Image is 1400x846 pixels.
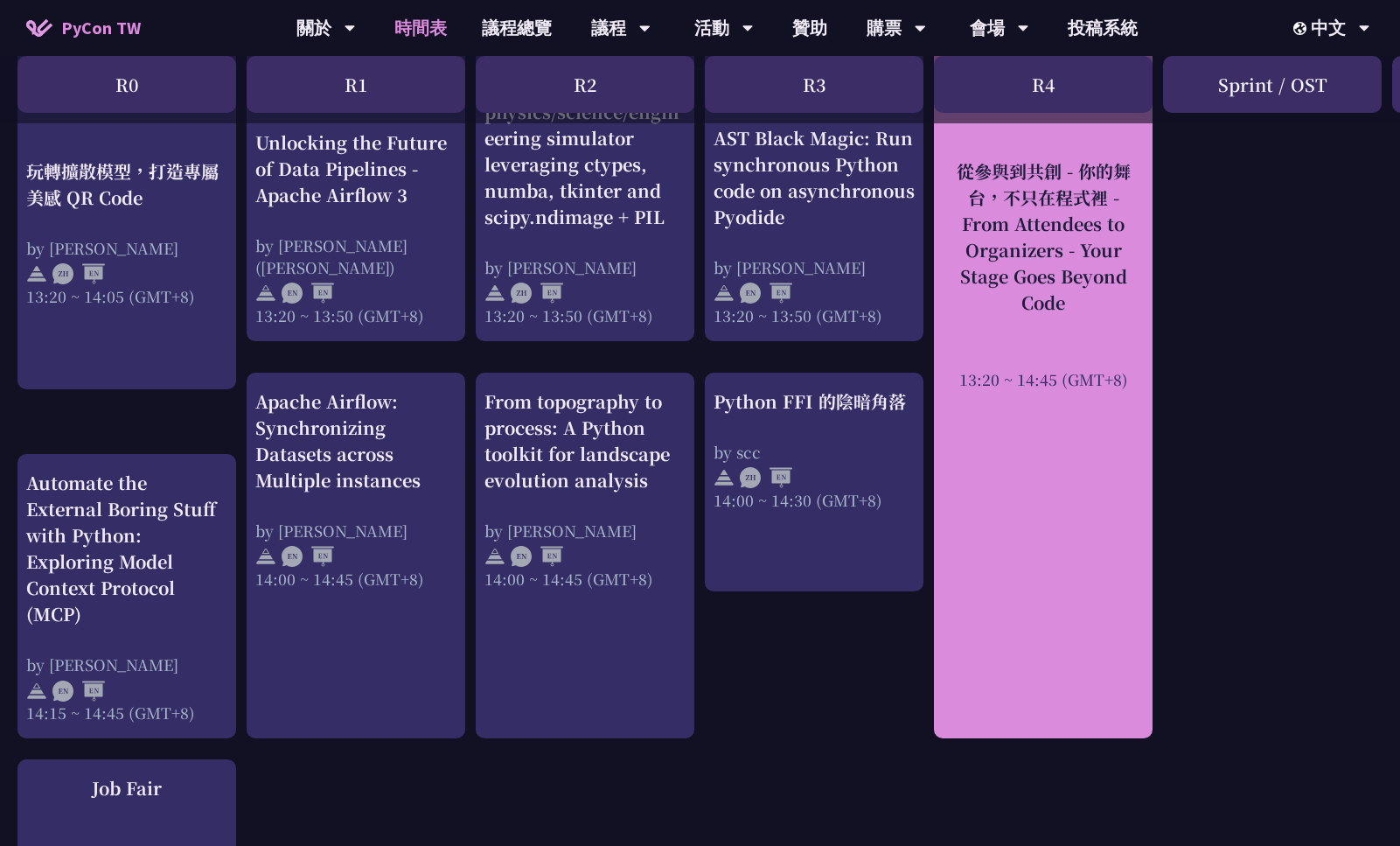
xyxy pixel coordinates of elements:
[255,46,456,243] a: Unlocking the Future of Data Pipelines - Apache Airflow 3 by [PERSON_NAME] ([PERSON_NAME]) 13:20 ...
[484,256,686,278] div: by [PERSON_NAME]
[26,470,227,724] a: Automate the External Boring Stuff with Python: Exploring Model Context Protocol (MCP) by [PERSON...
[943,157,1144,315] div: 從參與到共創 - 你的舞台，不只在程式裡 - From Attendees to Organizers - Your Stage Goes Beyond Code
[255,568,456,590] div: 14:00 ~ 14:45 (GMT+8)
[26,157,227,210] div: 玩轉擴散模型，打造專屬美感 QR Code
[484,304,686,326] div: 13:20 ~ 13:50 (GMT+8)
[26,19,52,37] img: Home icon of PyCon TW 2025
[26,263,47,284] img: svg+xml;base64,PHN2ZyB4bWxucz0iaHR0cDovL3d3dy53My5vcmcvMjAwMC9zdmciIHdpZHRoPSIyNCIgaGVpZ2h0PSIyNC...
[1293,22,1311,35] img: Locale Icon
[511,283,563,304] img: ZHEN.371966e.svg
[1163,56,1382,113] div: Sprint / OST
[714,388,915,511] a: Python FFI 的陰暗角落 by scc 14:00 ~ 14:30 (GMT+8)
[255,234,456,278] div: by [PERSON_NAME] ([PERSON_NAME])
[484,568,686,590] div: 14:00 ~ 14:45 (GMT+8)
[714,283,735,304] img: svg+xml;base64,PHN2ZyB4bWxucz0iaHR0cDovL3d3dy53My5vcmcvMjAwMC9zdmciIHdpZHRoPSIyNCIgaGVpZ2h0PSIyNC...
[714,441,915,463] div: by scc
[26,654,227,675] div: by [PERSON_NAME]
[26,681,47,702] img: svg+xml;base64,PHN2ZyB4bWxucz0iaHR0cDovL3d3dy53My5vcmcvMjAwMC9zdmciIHdpZHRoPSIyNCIgaGVpZ2h0PSIyNC...
[740,467,792,488] img: ZHEN.371966e.svg
[26,284,227,306] div: 13:20 ~ 14:05 (GMT+8)
[247,56,465,113] div: R1
[476,56,694,113] div: R2
[484,520,686,542] div: by [PERSON_NAME]
[26,702,227,724] div: 14:15 ~ 14:45 (GMT+8)
[255,388,456,493] div: Apache Airflow: Synchronizing Datasets across Multiple instances
[26,236,227,258] div: by [PERSON_NAME]
[484,46,686,230] div: How to write an easy to use, interactive physics/science/engineering simulator leveraging ctypes,...
[255,546,276,567] img: svg+xml;base64,PHN2ZyB4bWxucz0iaHR0cDovL3d3dy53My5vcmcvMjAwMC9zdmciIHdpZHRoPSIyNCIgaGVpZ2h0PSIyNC...
[52,681,105,702] img: ENEN.5a408d1.svg
[511,546,563,567] img: ENEN.5a408d1.svg
[484,546,505,567] img: svg+xml;base64,PHN2ZyB4bWxucz0iaHR0cDovL3d3dy53My5vcmcvMjAwMC9zdmciIHdpZHRoPSIyNCIgaGVpZ2h0PSIyNC...
[714,388,915,415] div: Python FFI 的陰暗角落
[255,283,276,304] img: svg+xml;base64,PHN2ZyB4bWxucz0iaHR0cDovL3d3dy53My5vcmcvMjAwMC9zdmciIHdpZHRoPSIyNCIgaGVpZ2h0PSIyNC...
[9,6,158,50] a: PyCon TW
[943,367,1144,389] div: 13:20 ~ 14:45 (GMT+8)
[714,256,915,278] div: by [PERSON_NAME]
[484,388,686,590] a: From topography to process: A Python toolkit for landscape evolution analysis by [PERSON_NAME] 14...
[714,125,915,230] div: AST Black Magic: Run synchronous Python code on asynchronous Pyodide
[61,15,141,41] span: PyCon TW
[484,283,505,304] img: svg+xml;base64,PHN2ZyB4bWxucz0iaHR0cDovL3d3dy53My5vcmcvMjAwMC9zdmciIHdpZHRoPSIyNCIgaGVpZ2h0PSIyNC...
[26,46,227,195] a: 玩轉擴散模型，打造專屬美感 QR Code by [PERSON_NAME] 13:20 ~ 14:05 (GMT+8)
[282,546,334,567] img: ENEN.5a408d1.svg
[282,283,334,304] img: ENEN.5a408d1.svg
[714,46,915,248] a: AST Black Magic: Run synchronous Python code on asynchronous Pyodide by [PERSON_NAME] 13:20 ~ 13:...
[714,489,915,511] div: 14:00 ~ 14:30 (GMT+8)
[255,129,456,208] div: Unlocking the Future of Data Pipelines - Apache Airflow 3
[255,304,456,326] div: 13:20 ~ 13:50 (GMT+8)
[705,56,923,113] div: R3
[255,388,456,590] a: Apache Airflow: Synchronizing Datasets across Multiple instances by [PERSON_NAME] 14:00 ~ 14:45 (...
[26,470,227,627] div: Automate the External Boring Stuff with Python: Exploring Model Context Protocol (MCP)
[484,388,686,493] div: From topography to process: A Python toolkit for landscape evolution analysis
[484,46,686,326] a: How to write an easy to use, interactive physics/science/engineering simulator leveraging ctypes,...
[934,56,1153,113] div: R4
[52,263,105,284] img: ZHEN.371966e.svg
[740,283,792,304] img: ENEN.5a408d1.svg
[17,56,236,113] div: R0
[714,467,735,488] img: svg+xml;base64,PHN2ZyB4bWxucz0iaHR0cDovL3d3dy53My5vcmcvMjAwMC9zdmciIHdpZHRoPSIyNCIgaGVpZ2h0PSIyNC...
[255,520,456,542] div: by [PERSON_NAME]
[714,304,915,326] div: 13:20 ~ 13:50 (GMT+8)
[26,775,227,801] div: Job Fair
